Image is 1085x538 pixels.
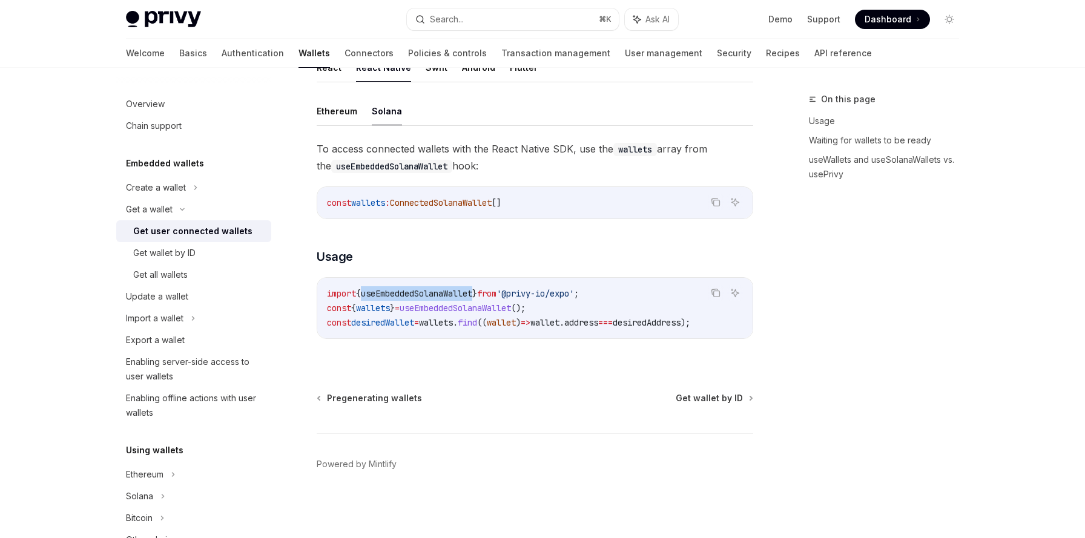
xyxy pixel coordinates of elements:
[356,288,361,299] span: {
[317,97,357,125] button: Ethereum
[356,303,390,313] span: wallets
[126,489,153,504] div: Solana
[318,392,422,404] a: Pregenerating wallets
[126,202,173,217] div: Get a wallet
[807,13,840,25] a: Support
[645,13,670,25] span: Ask AI
[430,12,464,27] div: Search...
[768,13,793,25] a: Demo
[625,39,702,68] a: User management
[351,303,356,313] span: {
[809,150,969,184] a: useWallets and useSolanaWallets vs. usePrivy
[530,317,559,328] span: wallet
[126,511,153,525] div: Bitcoin
[116,351,271,387] a: Enabling server-side access to user wallets
[400,303,511,313] span: useEmbeddedSolanaWallet
[574,288,579,299] span: ;
[126,467,163,482] div: Ethereum
[717,39,751,68] a: Security
[126,180,186,195] div: Create a wallet
[116,93,271,115] a: Overview
[408,39,487,68] a: Policies & controls
[477,288,496,299] span: from
[395,303,400,313] span: =
[317,248,353,265] span: Usage
[472,288,477,299] span: }
[126,391,264,420] div: Enabling offline actions with user wallets
[487,317,516,328] span: wallet
[855,10,930,29] a: Dashboard
[821,92,876,107] span: On this page
[126,443,183,458] h5: Using wallets
[116,329,271,351] a: Export a wallet
[727,285,743,301] button: Ask AI
[708,285,724,301] button: Copy the contents from the code block
[599,15,612,24] span: ⌘ K
[126,355,264,384] div: Enabling server-side access to user wallets
[116,115,271,137] a: Chain support
[126,156,204,171] h5: Embedded wallets
[809,131,969,150] a: Waiting for wallets to be ready
[390,303,395,313] span: }
[298,39,330,68] a: Wallets
[222,39,284,68] a: Authentication
[327,303,351,313] span: const
[327,197,351,208] span: const
[727,194,743,210] button: Ask AI
[133,224,252,238] div: Get user connected wallets
[116,242,271,264] a: Get wallet by ID
[613,317,681,328] span: desiredAddress
[126,289,188,304] div: Update a wallet
[179,39,207,68] a: Basics
[516,317,521,328] span: )
[126,333,185,347] div: Export a wallet
[564,317,598,328] span: address
[681,317,690,328] span: );
[613,143,657,156] code: wallets
[361,288,472,299] span: useEmbeddedSolanaWallet
[940,10,959,29] button: Toggle dark mode
[598,317,613,328] span: ===
[317,140,753,174] span: To access connected wallets with the React Native SDK, use the array from the hook:
[809,111,969,131] a: Usage
[766,39,800,68] a: Recipes
[458,317,477,328] span: find
[414,317,419,328] span: =
[407,8,619,30] button: Search...⌘K
[116,220,271,242] a: Get user connected wallets
[477,317,487,328] span: ((
[814,39,872,68] a: API reference
[496,288,574,299] span: '@privy-io/expo'
[501,39,610,68] a: Transaction management
[327,317,351,328] span: const
[865,13,911,25] span: Dashboard
[351,197,385,208] span: wallets
[351,317,414,328] span: desiredWallet
[625,8,678,30] button: Ask AI
[331,160,452,173] code: useEmbeddedSolanaWallet
[126,311,183,326] div: Import a wallet
[327,392,422,404] span: Pregenerating wallets
[327,288,356,299] span: import
[317,458,397,470] a: Powered by Mintlify
[676,392,743,404] span: Get wallet by ID
[126,11,201,28] img: light logo
[676,392,752,404] a: Get wallet by ID
[133,246,196,260] div: Get wallet by ID
[559,317,564,328] span: .
[126,119,182,133] div: Chain support
[126,97,165,111] div: Overview
[372,97,402,125] button: Solana
[116,286,271,307] a: Update a wallet
[492,197,501,208] span: []
[126,39,165,68] a: Welcome
[116,264,271,286] a: Get all wallets
[133,267,188,282] div: Get all wallets
[385,197,390,208] span: :
[453,317,458,328] span: .
[116,387,271,424] a: Enabling offline actions with user wallets
[521,317,530,328] span: =>
[345,39,394,68] a: Connectors
[419,317,453,328] span: wallets
[708,194,724,210] button: Copy the contents from the code block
